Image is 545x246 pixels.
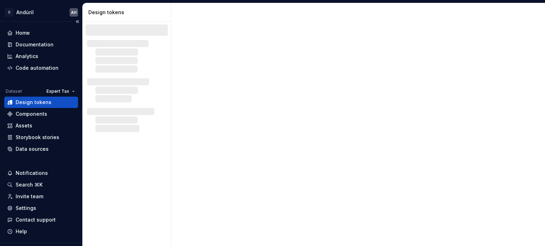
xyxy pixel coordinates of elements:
[16,64,59,71] div: Code automation
[16,29,30,36] div: Home
[4,226,78,237] button: Help
[16,193,43,200] div: Invite team
[4,143,78,155] a: Data sources
[16,228,27,235] div: Help
[72,17,82,27] button: Collapse sidebar
[4,179,78,190] button: Search ⌘K
[43,86,78,96] button: Expert Tax
[16,122,32,129] div: Assets
[6,88,22,94] div: Dataset
[71,10,77,15] div: AH
[16,9,34,16] div: Andúril
[4,120,78,131] a: Assets
[4,214,78,225] button: Contact support
[1,5,81,20] button: CAndúrilAH
[4,39,78,50] a: Documentation
[4,202,78,214] a: Settings
[16,145,49,153] div: Data sources
[4,27,78,39] a: Home
[16,181,43,188] div: Search ⌘K
[4,167,78,179] button: Notifications
[16,170,48,177] div: Notifications
[16,53,38,60] div: Analytics
[16,99,51,106] div: Design tokens
[4,132,78,143] a: Storybook stories
[4,108,78,120] a: Components
[4,97,78,108] a: Design tokens
[16,205,36,212] div: Settings
[4,191,78,202] a: Invite team
[46,88,69,94] span: Expert Tax
[5,8,13,17] div: C
[16,110,47,118] div: Components
[4,62,78,74] a: Code automation
[16,216,56,223] div: Contact support
[16,41,54,48] div: Documentation
[4,51,78,62] a: Analytics
[16,134,59,141] div: Storybook stories
[88,9,168,16] div: Design tokens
